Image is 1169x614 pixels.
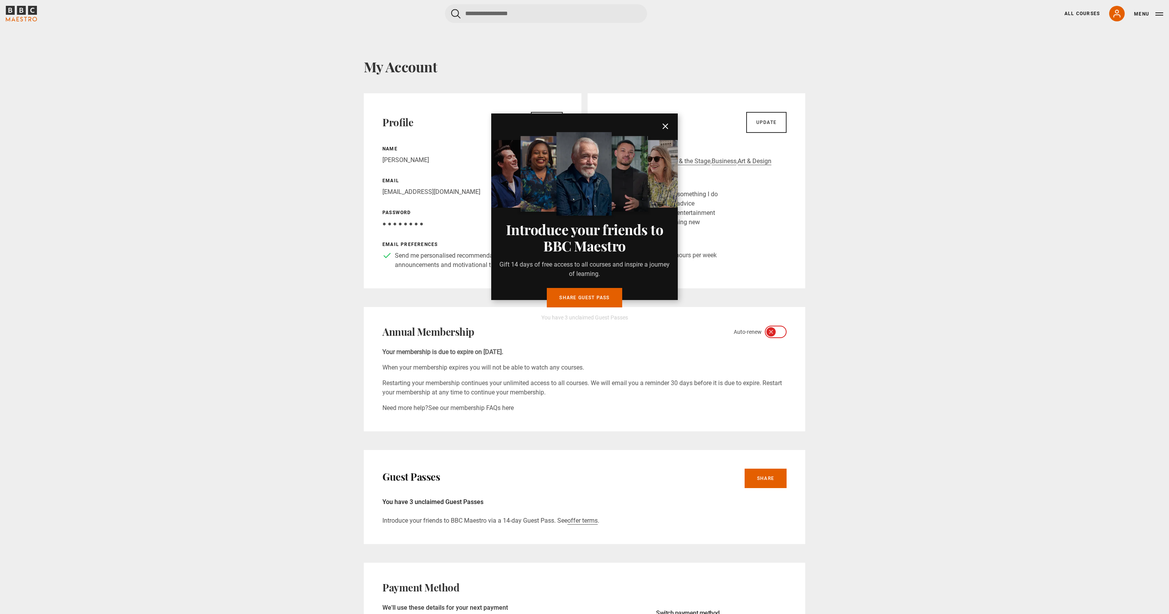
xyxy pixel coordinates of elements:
[382,241,563,248] p: Email preferences
[734,328,762,336] span: Auto-renew
[655,157,710,165] a: Film, TV & the Stage
[382,603,580,612] p: We'll use these details for your next payment
[712,157,736,165] a: Business
[497,221,672,254] h3: Introduce your friends to BBC Maestro
[382,209,563,216] p: Password
[6,6,37,21] svg: BBC Maestro
[497,314,672,322] p: You have 3 unclaimed Guest Passes
[745,469,787,488] a: Share
[738,157,771,165] a: Art & Design
[382,379,787,397] p: Restarting your membership continues your unlimited access to all courses. We will email you a re...
[395,251,563,270] p: Send me personalised recommendations, course announcements and motivational tips
[634,157,771,166] p: , , ,
[382,116,413,129] h2: Profile
[364,58,805,75] h1: My Account
[382,581,459,594] h2: Payment Method
[382,155,563,165] p: [PERSON_NAME]
[746,112,787,133] a: Update
[382,326,475,338] h2: Annual Membership
[382,220,423,227] span: ● ● ● ● ● ● ● ●
[382,403,787,413] p: Need more help?
[1134,10,1163,18] button: Toggle navigation
[382,497,787,507] p: You have 3 unclaimed Guest Passes
[547,288,622,307] a: Share guest pass
[382,516,787,525] p: Introduce your friends to BBC Maestro via a 14-day Guest Pass. See .
[428,404,514,412] a: See our membership FAQs here
[634,145,771,153] p: Topics
[451,9,461,19] button: Submit the search query
[567,517,598,525] a: offer terms
[382,145,563,152] p: Name
[382,187,563,197] p: [EMAIL_ADDRESS][DOMAIN_NAME]
[382,348,503,356] b: Your membership is due to expire on [DATE].
[1064,10,1100,17] a: All Courses
[497,260,672,279] p: Gift 14 days of free access to all courses and inspire a journey of learning.
[382,471,440,483] h2: Guest Passes
[531,112,563,133] a: Edit
[382,177,563,184] p: Email
[382,363,787,372] p: When your membership expires you will not be able to watch any courses.
[445,4,647,23] input: Search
